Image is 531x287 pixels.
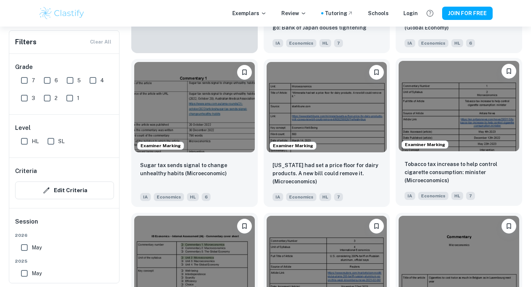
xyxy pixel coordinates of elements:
[237,65,252,80] button: Please log in to bookmark exemplars
[154,193,184,201] span: Economics
[140,193,151,201] span: IA
[270,142,316,149] span: Examiner Marking
[399,61,519,151] img: Economics IA example thumbnail: Tobacco tax increase to help control cig
[325,9,353,17] a: Tutoring
[369,65,384,80] button: Please log in to bookmark exemplars
[466,192,475,200] span: 7
[55,94,58,102] span: 2
[334,39,343,47] span: 7
[396,59,522,207] a: Examiner MarkingPlease log in to bookmark exemplarsTobacco tax increase to help control cigarette...
[267,62,387,152] img: Economics IA example thumbnail: Minnesota had set a price floor for dair
[32,76,35,84] span: 7
[15,63,114,72] h6: Grade
[418,192,448,200] span: Economics
[273,161,381,186] p: Minnesota had set a price floor for dairy products. A new bill could remove it. (Microeconomics)
[405,39,415,47] span: IA
[58,137,65,145] span: SL
[237,219,252,234] button: Please log in to bookmark exemplars
[319,39,331,47] span: HL
[264,59,390,207] a: Examiner MarkingPlease log in to bookmark exemplarsMinnesota had set a price floor for dairy prod...
[403,9,418,17] a: Login
[405,192,415,200] span: IA
[402,141,448,148] span: Examiner Marking
[15,37,37,47] h6: Filters
[138,142,184,149] span: Examiner Marking
[140,161,249,177] p: Sugar tax sends signal to change unhealthy habits (Microeconomic)
[15,232,114,239] span: 2026
[273,39,283,47] span: IA
[442,7,493,20] button: JOIN FOR FREE
[15,167,37,176] h6: Criteria
[55,76,58,84] span: 6
[32,94,35,102] span: 3
[281,9,306,17] p: Review
[38,6,85,21] img: Clastify logo
[100,76,104,84] span: 4
[15,217,114,232] h6: Session
[424,7,436,20] button: Help and Feedback
[418,39,448,47] span: Economics
[32,243,42,252] span: May
[319,193,331,201] span: HL
[232,9,267,17] p: Exemplars
[286,39,316,47] span: Economics
[15,124,114,132] h6: Level
[202,193,211,201] span: 6
[286,193,316,201] span: Economics
[369,219,384,234] button: Please log in to bookmark exemplars
[273,193,283,201] span: IA
[131,59,258,207] a: Examiner MarkingPlease log in to bookmark exemplarsSugar tax sends signal to change unhealthy hab...
[405,160,513,184] p: Tobacco tax increase to help control cigarette consumption: minister (Microeconomics)
[451,192,463,200] span: HL
[187,193,199,201] span: HL
[77,94,79,102] span: 1
[32,269,42,277] span: May
[15,181,114,199] button: Edit Criteria
[15,258,114,264] span: 2025
[451,39,463,47] span: HL
[32,137,39,145] span: HL
[77,76,81,84] span: 5
[466,39,475,47] span: 6
[368,9,389,17] a: Schools
[134,62,255,152] img: Economics IA example thumbnail: Sugar tax sends signal to change unhealt
[502,219,516,234] button: Please log in to bookmark exemplars
[502,64,516,79] button: Please log in to bookmark exemplars
[334,193,343,201] span: 7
